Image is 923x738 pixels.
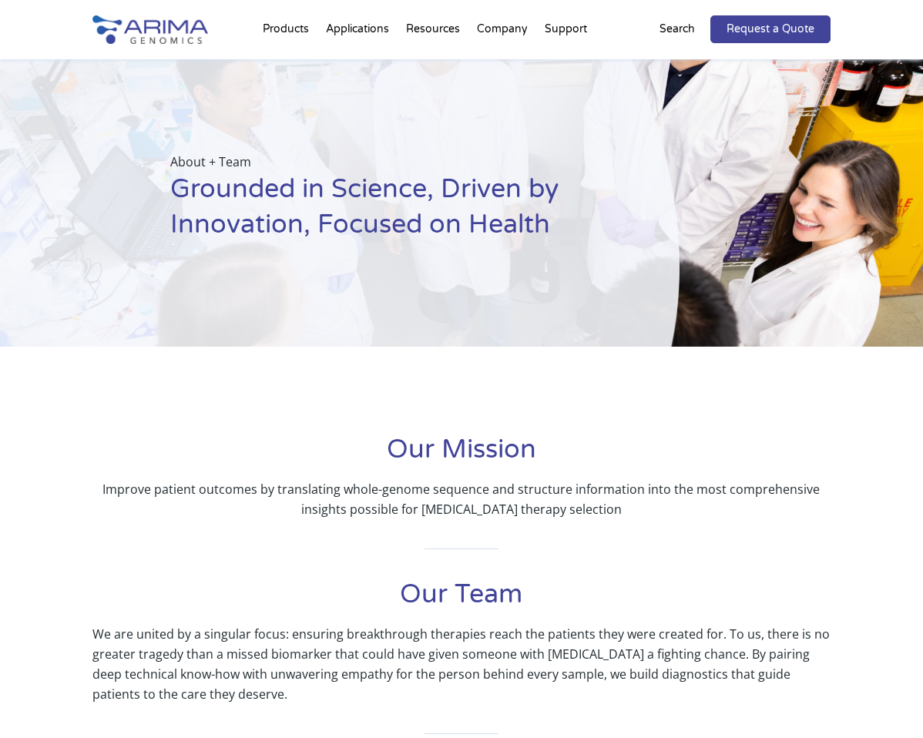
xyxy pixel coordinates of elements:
[92,432,831,479] h1: Our Mission
[660,19,695,39] p: Search
[170,152,603,172] p: About + Team
[92,624,831,704] p: We are united by a singular focus: ensuring breakthrough therapies reach the patients they were c...
[710,15,831,43] a: Request a Quote
[92,577,831,624] h1: Our Team
[170,172,603,254] h1: Grounded in Science, Driven by Innovation, Focused on Health
[92,479,831,519] p: Improve patient outcomes by translating whole-genome sequence and structure information into the ...
[92,15,208,44] img: Arima-Genomics-logo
